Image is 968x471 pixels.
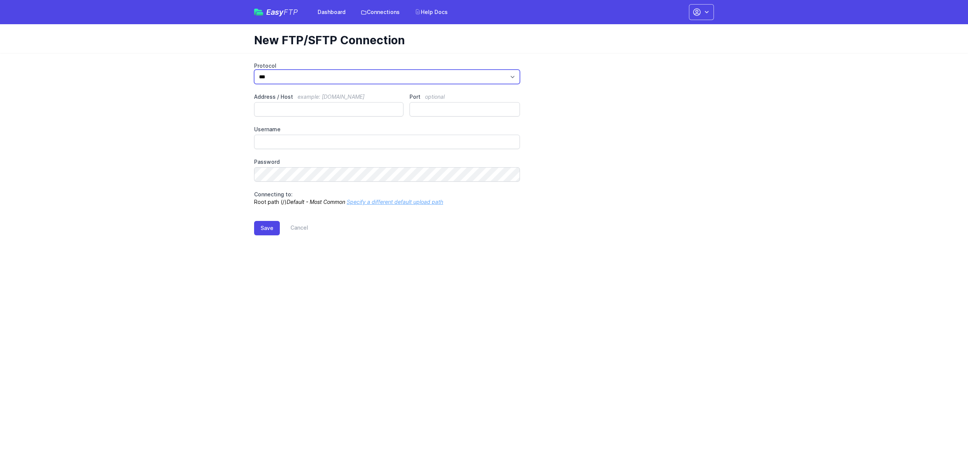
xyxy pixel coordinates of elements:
[313,5,350,19] a: Dashboard
[254,8,298,16] a: EasyFTP
[254,126,520,133] label: Username
[254,62,520,70] label: Protocol
[287,199,345,205] i: Default - Most Common
[266,8,298,16] span: Easy
[425,93,445,100] span: optional
[254,33,708,47] h1: New FTP/SFTP Connection
[280,221,308,235] a: Cancel
[254,191,293,197] span: Connecting to:
[410,5,452,19] a: Help Docs
[356,5,404,19] a: Connections
[347,199,443,205] a: Specify a different default upload path
[254,191,520,206] p: Root path (/)
[254,221,280,235] button: Save
[254,93,403,101] label: Address / Host
[298,93,365,100] span: example: [DOMAIN_NAME]
[254,9,263,16] img: easyftp_logo.png
[284,8,298,17] span: FTP
[254,158,520,166] label: Password
[410,93,520,101] label: Port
